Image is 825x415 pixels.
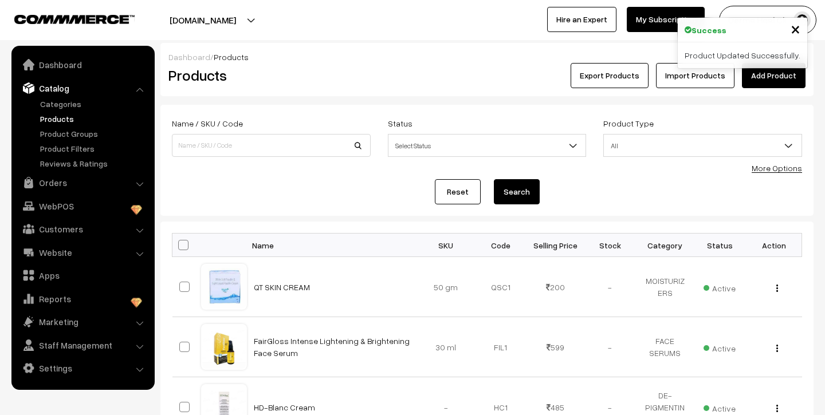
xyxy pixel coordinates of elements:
img: Menu [776,345,778,352]
input: Name / SKU / Code [172,134,371,157]
button: [DOMAIN_NAME] [129,6,276,34]
td: 200 [528,257,583,317]
th: Selling Price [528,234,583,257]
a: WebPOS [14,196,151,216]
a: Dashboard [14,54,151,75]
th: Status [692,234,747,257]
td: MOISTURIZERS [638,257,693,317]
a: Import Products [656,63,734,88]
a: Product Groups [37,128,151,140]
span: Active [704,339,736,354]
strong: Success [692,24,726,36]
label: Product Type [603,117,654,129]
a: Marketing [14,311,151,332]
td: QSC1 [473,257,528,317]
a: Catalog [14,78,151,98]
span: Active [704,400,736,414]
img: COMMMERCE [14,15,135,23]
span: Products [214,52,249,62]
a: Reviews & Ratings [37,157,151,169]
th: Name [247,234,419,257]
a: COMMMERCE [14,11,115,25]
span: Active [704,279,736,294]
th: Action [747,234,802,257]
a: Add Product [742,63,806,88]
td: 599 [528,317,583,377]
div: / [168,51,806,63]
a: Orders [14,172,151,193]
td: - [583,257,638,317]
a: My Subscription [627,7,705,32]
button: Export Products [571,63,649,88]
button: Derma Heal Cli… [719,6,816,34]
label: Name / SKU / Code [172,117,243,129]
a: FairGloss Intense Lightening & Brightening Face Serum [254,336,410,358]
th: SKU [419,234,474,257]
a: Customers [14,219,151,239]
a: Apps [14,265,151,286]
th: Code [473,234,528,257]
a: Staff Management [14,335,151,355]
span: Select Status [388,134,587,157]
td: - [583,317,638,377]
span: × [791,18,800,39]
img: Menu [776,405,778,412]
td: 30 ml [419,317,474,377]
a: Website [14,242,151,263]
button: Close [791,20,800,37]
button: Search [494,179,540,204]
a: QT SKIN CREAM [254,282,310,292]
a: Product Filters [37,143,151,155]
a: More Options [752,163,802,173]
td: 50 gm [419,257,474,317]
img: Menu [776,284,778,292]
th: Stock [583,234,638,257]
span: All [604,136,802,156]
label: Status [388,117,412,129]
a: Settings [14,358,151,378]
a: Categories [37,98,151,110]
img: user [793,11,811,29]
span: Select Status [388,136,586,156]
div: Product Updated Successfully. [678,42,807,68]
a: Products [37,113,151,125]
a: Reset [435,179,481,204]
td: FACE SERUMS [638,317,693,377]
a: HD-Blanc Cream [254,402,315,412]
th: Category [638,234,693,257]
span: All [603,134,802,157]
a: Hire an Expert [547,7,616,32]
h2: Products [168,66,370,84]
td: FIL1 [473,317,528,377]
a: Reports [14,288,151,309]
a: Dashboard [168,52,210,62]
